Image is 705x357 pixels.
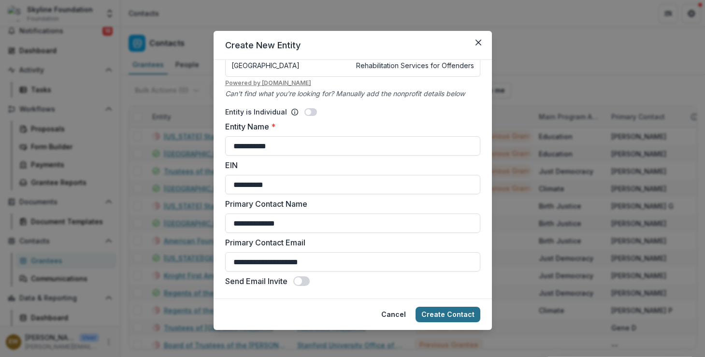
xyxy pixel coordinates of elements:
[225,89,465,98] i: Can't find what you're looking for? Manually add the nonprofit details below
[225,198,475,210] label: Primary Contact Name
[231,60,300,71] p: [GEOGRAPHIC_DATA]
[214,31,492,60] header: Create New Entity
[375,307,412,322] button: Cancel
[225,107,287,117] p: Entity is Individual
[225,121,475,132] label: Entity Name
[416,307,480,322] button: Create Contact
[356,60,474,71] p: Rehabilitation Services for Offenders
[225,159,475,171] label: EIN
[225,237,475,248] label: Primary Contact Email
[225,79,480,87] u: Powered by
[225,275,288,287] label: Send Email Invite
[471,35,486,50] button: Close
[262,79,311,86] a: [DOMAIN_NAME]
